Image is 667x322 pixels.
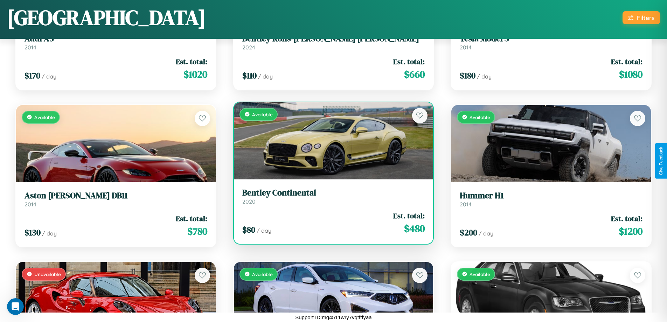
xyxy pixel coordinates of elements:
[258,73,273,80] span: / day
[25,191,207,208] a: Aston [PERSON_NAME] DB112014
[25,34,207,51] a: Audi A52014
[25,191,207,201] h3: Aston [PERSON_NAME] DB11
[25,70,40,81] span: $ 170
[460,227,477,238] span: $ 200
[183,67,207,81] span: $ 1020
[242,198,256,205] span: 2020
[242,34,425,44] h3: Bentley Rolls-[PERSON_NAME] [PERSON_NAME]
[611,213,642,224] span: Est. total:
[34,271,61,277] span: Unavailable
[42,73,56,80] span: / day
[242,44,255,51] span: 2024
[25,227,41,238] span: $ 130
[611,56,642,67] span: Est. total:
[637,14,654,21] div: Filters
[25,34,207,44] h3: Audi A5
[623,11,660,24] button: Filters
[470,271,490,277] span: Available
[460,201,472,208] span: 2014
[242,188,425,198] h3: Bentley Continental
[242,34,425,51] a: Bentley Rolls-[PERSON_NAME] [PERSON_NAME]2024
[257,227,271,234] span: / day
[460,191,642,208] a: Hummer H12014
[7,298,24,315] iframe: Intercom live chat
[176,213,207,224] span: Est. total:
[242,224,255,235] span: $ 80
[25,201,36,208] span: 2014
[393,56,425,67] span: Est. total:
[295,313,371,322] p: Support ID: mg4511wry7vqtftfyaa
[460,34,642,44] h3: Tesla Model S
[619,224,642,238] span: $ 1200
[659,147,663,175] div: Give Feedback
[404,67,425,81] span: $ 660
[460,70,475,81] span: $ 180
[619,67,642,81] span: $ 1080
[460,34,642,51] a: Tesla Model S2014
[460,191,642,201] h3: Hummer H1
[25,44,36,51] span: 2014
[460,44,472,51] span: 2014
[176,56,207,67] span: Est. total:
[479,230,493,237] span: / day
[187,224,207,238] span: $ 780
[252,111,273,117] span: Available
[7,3,206,32] h1: [GEOGRAPHIC_DATA]
[393,211,425,221] span: Est. total:
[252,271,273,277] span: Available
[42,230,57,237] span: / day
[34,114,55,120] span: Available
[242,70,257,81] span: $ 110
[404,221,425,235] span: $ 480
[242,188,425,205] a: Bentley Continental2020
[477,73,492,80] span: / day
[470,114,490,120] span: Available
